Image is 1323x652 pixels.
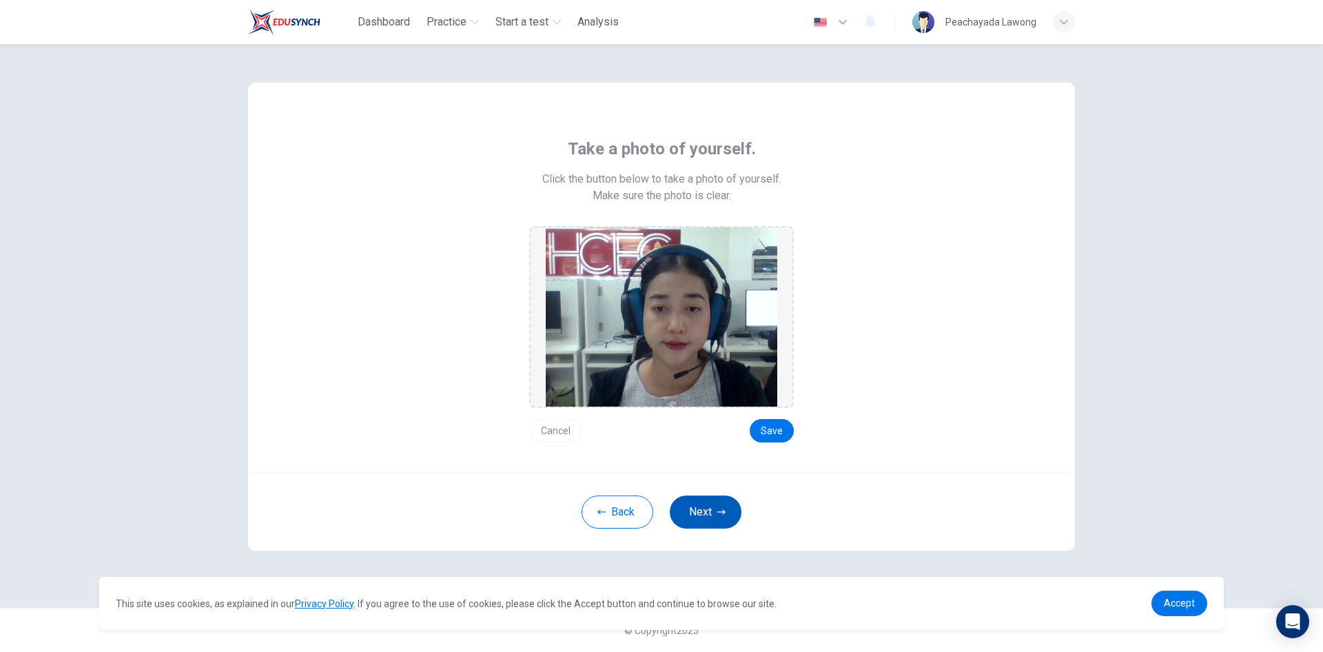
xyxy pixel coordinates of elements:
[1164,598,1195,609] span: Accept
[352,10,416,34] button: Dashboard
[358,14,410,30] span: Dashboard
[624,625,699,636] span: © Copyright 2025
[670,496,741,529] button: Next
[421,10,484,34] button: Practice
[295,598,353,609] a: Privacy Policy
[1276,605,1309,638] div: Open Intercom Messenger
[812,17,829,28] img: en
[582,496,653,529] button: Back
[529,419,582,442] button: Cancel
[750,419,794,442] button: Save
[490,10,566,34] button: Start a test
[248,8,320,36] img: Train Test logo
[248,8,352,36] a: Train Test logo
[577,14,619,30] span: Analysis
[1151,591,1207,616] a: dismiss cookie message
[572,10,624,34] button: Analysis
[427,14,466,30] span: Practice
[99,577,1224,630] div: cookieconsent
[116,598,777,609] span: This site uses cookies, as explained in our . If you agree to the use of cookies, please click th...
[546,227,777,407] img: preview screemshot
[593,187,731,204] span: Make sure the photo is clear.
[542,171,781,187] span: Click the button below to take a photo of yourself.
[495,14,548,30] span: Start a test
[945,14,1036,30] div: Peachayada Lawong
[568,138,756,160] span: Take a photo of yourself.
[912,11,934,33] img: Profile picture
